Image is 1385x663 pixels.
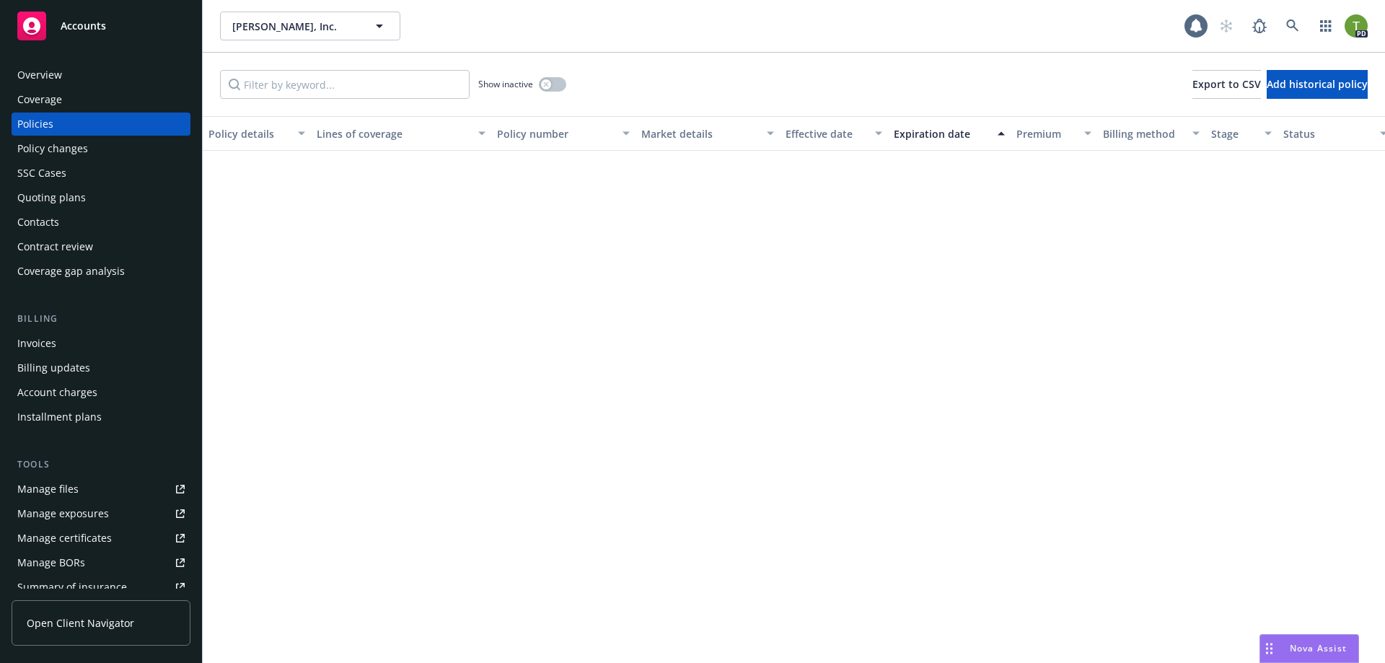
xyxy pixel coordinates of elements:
[1290,642,1347,654] span: Nova Assist
[1278,12,1307,40] a: Search
[491,116,636,151] button: Policy number
[12,502,190,525] a: Manage exposures
[478,78,533,90] span: Show inactive
[1205,116,1278,151] button: Stage
[641,126,758,141] div: Market details
[1245,12,1274,40] a: Report a Bug
[208,126,289,141] div: Policy details
[12,457,190,472] div: Tools
[17,405,102,429] div: Installment plans
[12,576,190,599] a: Summary of insurance
[1211,126,1256,141] div: Stage
[636,116,780,151] button: Market details
[1192,77,1261,91] span: Export to CSV
[12,527,190,550] a: Manage certificates
[17,186,86,209] div: Quoting plans
[311,116,491,151] button: Lines of coverage
[17,88,62,111] div: Coverage
[497,126,614,141] div: Policy number
[232,19,357,34] span: [PERSON_NAME], Inc.
[12,186,190,209] a: Quoting plans
[17,332,56,355] div: Invoices
[12,162,190,185] a: SSC Cases
[894,126,989,141] div: Expiration date
[12,260,190,283] a: Coverage gap analysis
[1259,634,1359,663] button: Nova Assist
[17,162,66,185] div: SSC Cases
[1016,126,1076,141] div: Premium
[17,576,127,599] div: Summary of insurance
[1345,14,1368,38] img: photo
[12,63,190,87] a: Overview
[1097,116,1205,151] button: Billing method
[203,116,311,151] button: Policy details
[780,116,888,151] button: Effective date
[220,12,400,40] button: [PERSON_NAME], Inc.
[12,113,190,136] a: Policies
[12,6,190,46] a: Accounts
[17,381,97,404] div: Account charges
[888,116,1011,151] button: Expiration date
[12,137,190,160] a: Policy changes
[17,478,79,501] div: Manage files
[17,137,88,160] div: Policy changes
[12,551,190,574] a: Manage BORs
[17,502,109,525] div: Manage exposures
[17,211,59,234] div: Contacts
[12,356,190,379] a: Billing updates
[12,312,190,326] div: Billing
[61,20,106,32] span: Accounts
[1267,77,1368,91] span: Add historical policy
[317,126,470,141] div: Lines of coverage
[12,235,190,258] a: Contract review
[786,126,866,141] div: Effective date
[1011,116,1097,151] button: Premium
[1212,12,1241,40] a: Start snowing
[12,88,190,111] a: Coverage
[12,332,190,355] a: Invoices
[220,70,470,99] input: Filter by keyword...
[12,478,190,501] a: Manage files
[27,615,134,631] span: Open Client Navigator
[1283,126,1371,141] div: Status
[12,381,190,404] a: Account charges
[17,235,93,258] div: Contract review
[1103,126,1184,141] div: Billing method
[1192,70,1261,99] button: Export to CSV
[17,260,125,283] div: Coverage gap analysis
[12,405,190,429] a: Installment plans
[12,211,190,234] a: Contacts
[17,551,85,574] div: Manage BORs
[1267,70,1368,99] button: Add historical policy
[1311,12,1340,40] a: Switch app
[17,63,62,87] div: Overview
[1260,635,1278,662] div: Drag to move
[17,356,90,379] div: Billing updates
[17,113,53,136] div: Policies
[17,527,112,550] div: Manage certificates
